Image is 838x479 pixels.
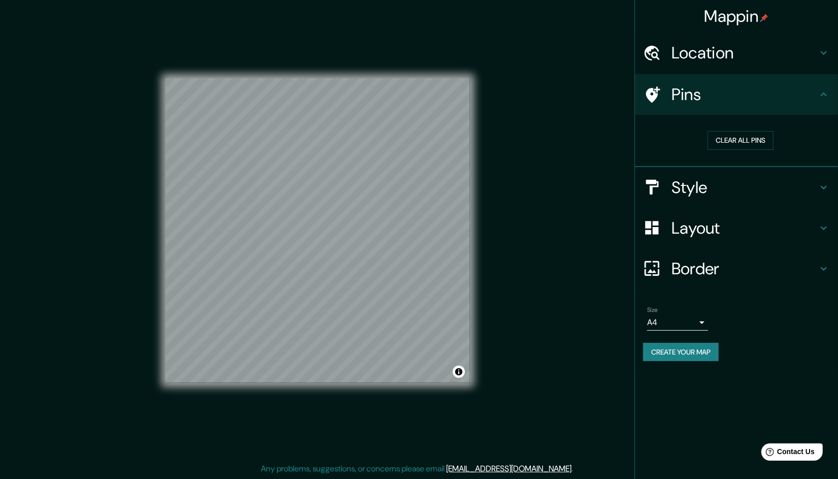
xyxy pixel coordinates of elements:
div: Location [635,33,838,73]
button: Create your map [643,343,719,362]
canvas: Map [165,78,470,383]
h4: Mappin [705,6,769,26]
div: Layout [635,208,838,248]
div: . [574,463,575,475]
h4: Pins [672,84,818,105]
div: A4 [647,314,708,331]
h4: Layout [672,218,818,238]
h4: Style [672,177,818,198]
label: Size [647,305,658,314]
h4: Border [672,259,818,279]
a: [EMAIL_ADDRESS][DOMAIN_NAME] [447,463,572,474]
button: Toggle attribution [453,366,465,378]
div: Pins [635,74,838,115]
div: Border [635,248,838,289]
p: Any problems, suggestions, or concerns please email . [261,463,574,475]
div: . [575,463,577,475]
button: Clear all pins [708,131,774,150]
iframe: Help widget launcher [748,439,827,468]
img: pin-icon.png [760,14,768,22]
div: Style [635,167,838,208]
h4: Location [672,43,818,63]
